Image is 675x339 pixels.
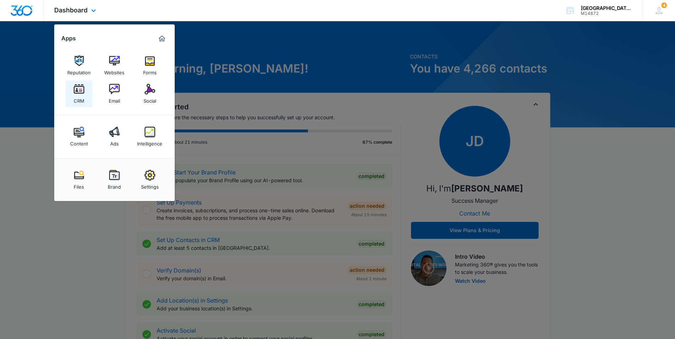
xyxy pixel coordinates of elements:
div: Brand [108,180,121,190]
span: Dashboard [54,6,88,14]
a: Files [66,166,92,193]
a: Settings [136,166,163,193]
a: Ads [101,123,128,150]
a: Social [136,80,163,107]
span: 4 [661,2,667,8]
a: Forms [136,52,163,79]
div: Email [109,94,120,104]
div: notifications count [661,2,667,8]
div: Settings [141,180,159,190]
a: Brand [101,166,128,193]
a: Intelligence [136,123,163,150]
a: Reputation [66,52,92,79]
a: Content [66,123,92,150]
a: Websites [101,52,128,79]
div: Ads [110,137,119,146]
div: Intelligence [137,137,162,146]
div: Forms [143,66,157,75]
div: Websites [104,66,124,75]
h2: Apps [61,35,76,42]
div: Social [144,94,156,104]
div: Content [70,137,88,146]
div: CRM [74,94,84,104]
a: Marketing 360® Dashboard [156,33,168,44]
div: account name [581,5,632,11]
a: CRM [66,80,92,107]
div: Reputation [67,66,91,75]
a: Email [101,80,128,107]
div: account id [581,11,632,16]
div: Files [74,180,84,190]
